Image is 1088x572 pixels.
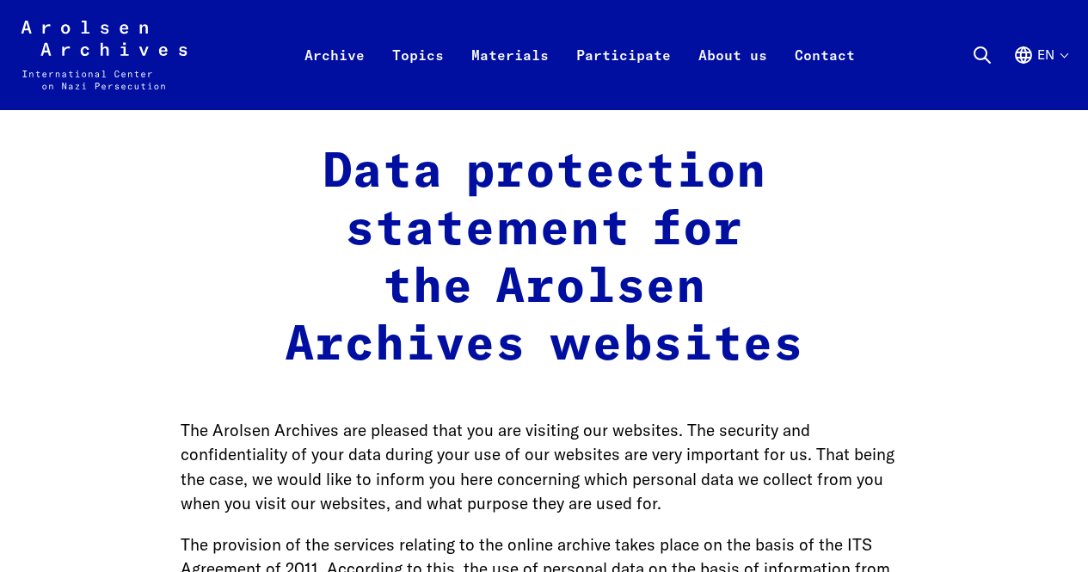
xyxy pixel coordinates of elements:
[1013,45,1067,107] button: English, language selection
[285,149,803,370] strong: Data protection statement for the Arolsen Archives websites
[291,21,869,89] nav: Primary
[181,418,908,516] p: The Arolsen Archives are pleased that you are visiting our websites. The security and confidentia...
[378,41,458,110] a: Topics
[781,41,869,110] a: Contact
[291,41,378,110] a: Archive
[685,41,781,110] a: About us
[562,41,685,110] a: Participate
[458,41,562,110] a: Materials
